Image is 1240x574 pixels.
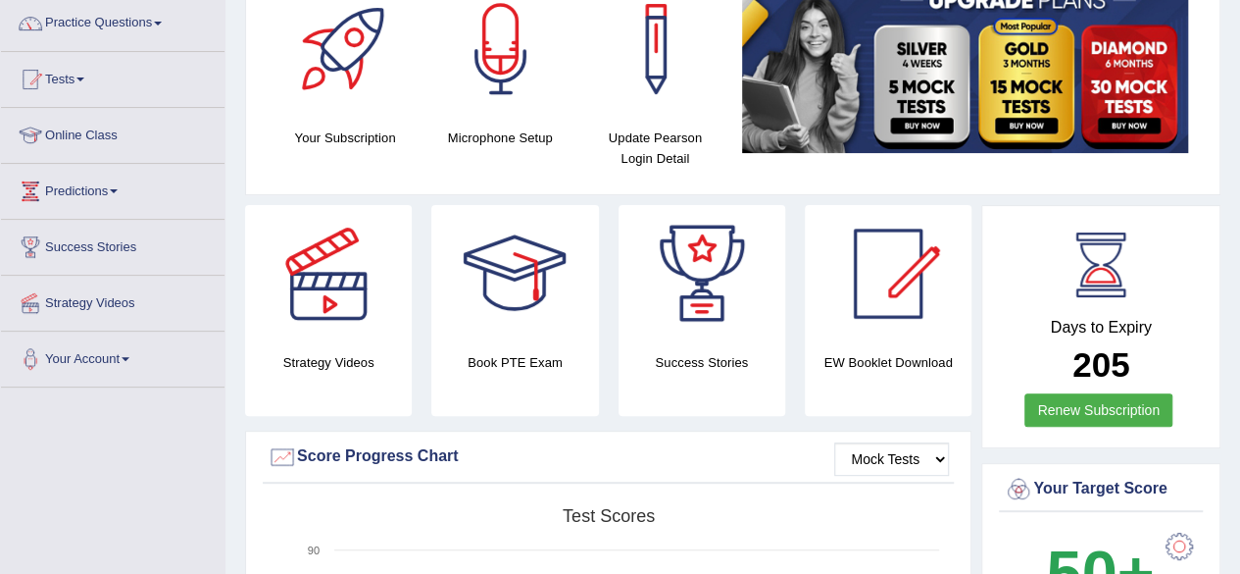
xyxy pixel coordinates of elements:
h4: Your Subscription [277,128,413,148]
div: Score Progress Chart [268,443,949,472]
a: Renew Subscription [1024,393,1172,427]
h4: Days to Expiry [1004,319,1198,337]
a: Strategy Videos [1,276,224,325]
a: Online Class [1,108,224,157]
tspan: Test scores [563,506,655,526]
a: Success Stories [1,220,224,269]
a: Predictions [1,164,224,213]
h4: Strategy Videos [245,352,412,373]
b: 205 [1072,345,1129,384]
div: Your Target Score [1004,475,1198,504]
h4: Update Pearson Login Detail [587,128,722,169]
a: Tests [1,52,224,101]
text: 90 [308,545,320,556]
h4: Success Stories [619,352,785,373]
h4: Book PTE Exam [431,352,598,373]
h4: Microphone Setup [432,128,568,148]
h4: EW Booklet Download [805,352,971,373]
a: Your Account [1,332,224,381]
